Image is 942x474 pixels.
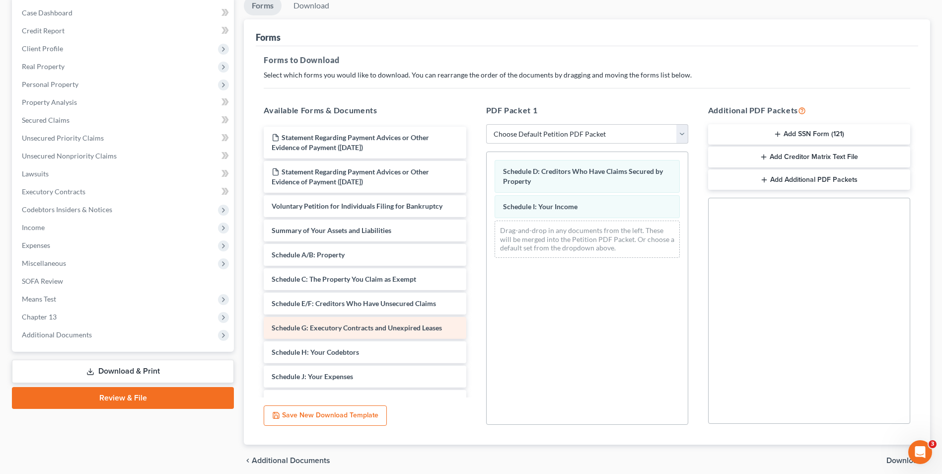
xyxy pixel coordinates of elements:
span: Voluntary Petition for Individuals Filing for Bankruptcy [272,202,442,210]
span: Schedule H: Your Codebtors [272,348,359,356]
span: Means Test [22,295,56,303]
a: SOFA Review [14,272,234,290]
button: Add Creditor Matrix Text File [708,147,910,167]
span: Summary of Your Assets and Liabilities [272,226,391,235]
div: Forms [256,31,281,43]
h5: Available Forms & Documents [264,104,466,116]
span: Schedule I: Your Income [503,202,578,211]
span: Income [22,223,45,232]
div: Drag-and-drop in any documents from the left. These will be merged into the Petition PDF Packet. ... [495,221,680,258]
span: Credit Report [22,26,65,35]
span: Schedule D: Creditors Who Have Claims Secured by Property [503,167,663,185]
span: Personal Property [22,80,78,88]
span: Chapter 13 [22,313,57,321]
a: Lawsuits [14,165,234,183]
button: Add SSN Form (121) [708,124,910,145]
a: Download & Print [12,360,234,383]
span: Statement Regarding Payment Advices or Other Evidence of Payment ([DATE]) [272,133,429,152]
span: Schedule G: Executory Contracts and Unexpired Leases [272,323,442,332]
button: Save New Download Template [264,405,387,426]
span: Lawsuits [22,169,49,178]
a: Property Analysis [14,93,234,111]
span: Client Profile [22,44,63,53]
button: Download chevron_right [886,457,930,465]
button: Add Additional PDF Packets [708,169,910,190]
span: Miscellaneous [22,259,66,267]
span: Declaration About an Individual Debtor's Schedules [272,396,431,405]
span: Unsecured Nonpriority Claims [22,152,117,160]
span: Schedule C: The Property You Claim as Exempt [272,275,416,283]
h5: Additional PDF Packets [708,104,910,116]
span: Schedule J: Your Expenses [272,372,353,381]
a: Unsecured Priority Claims [14,129,234,147]
span: Unsecured Priority Claims [22,134,104,142]
span: 3 [929,440,937,448]
a: chevron_left Additional Documents [244,457,330,465]
span: Case Dashboard [22,8,72,17]
span: Executory Contracts [22,187,85,196]
span: Schedule A/B: Property [272,250,345,259]
a: Credit Report [14,22,234,40]
h5: Forms to Download [264,54,910,66]
span: Property Analysis [22,98,77,106]
span: Real Property [22,62,65,71]
span: Secured Claims [22,116,70,124]
a: Executory Contracts [14,183,234,201]
span: Statement Regarding Payment Advices or Other Evidence of Payment ([DATE]) [272,167,429,186]
span: SOFA Review [22,277,63,285]
span: Download [886,457,922,465]
span: Additional Documents [22,330,92,339]
p: Select which forms you would like to download. You can rearrange the order of the documents by dr... [264,70,910,80]
span: Additional Documents [252,457,330,465]
a: Review & File [12,387,234,409]
a: Secured Claims [14,111,234,129]
iframe: Intercom live chat [908,440,932,464]
span: Codebtors Insiders & Notices [22,205,112,214]
span: Expenses [22,241,50,249]
a: Case Dashboard [14,4,234,22]
i: chevron_left [244,457,252,465]
h5: PDF Packet 1 [486,104,688,116]
span: Schedule E/F: Creditors Who Have Unsecured Claims [272,299,436,308]
a: Unsecured Nonpriority Claims [14,147,234,165]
